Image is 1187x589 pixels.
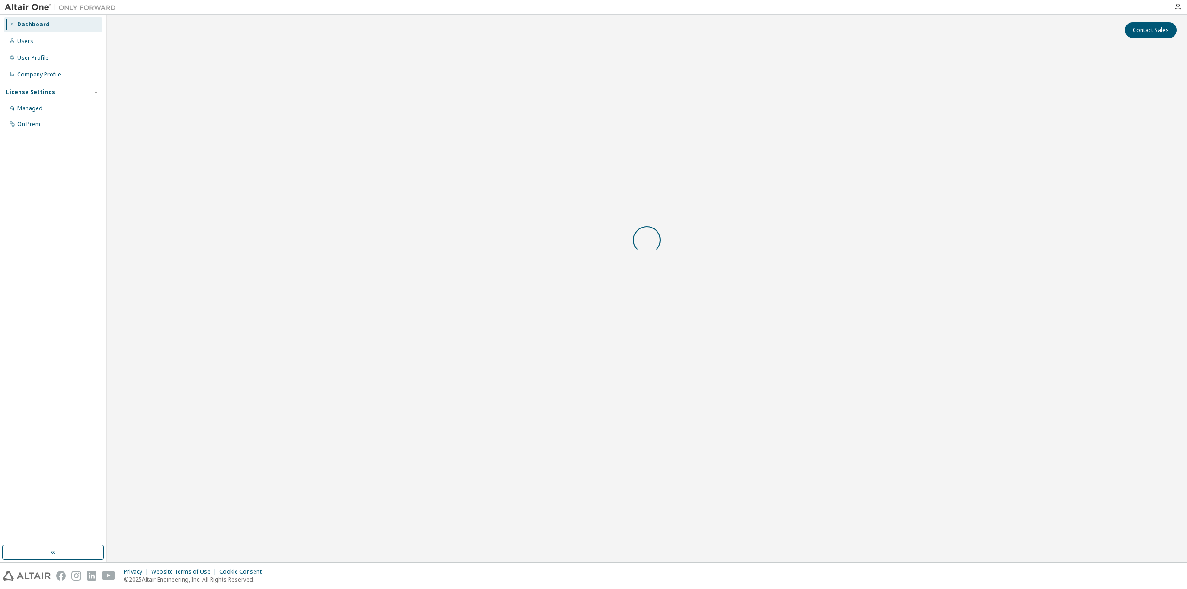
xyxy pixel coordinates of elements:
div: License Settings [6,89,55,96]
img: linkedin.svg [87,571,96,581]
div: Users [17,38,33,45]
button: Contact Sales [1125,22,1177,38]
img: youtube.svg [102,571,115,581]
img: altair_logo.svg [3,571,51,581]
div: Managed [17,105,43,112]
div: Website Terms of Use [151,568,219,576]
img: Altair One [5,3,121,12]
div: Company Profile [17,71,61,78]
img: facebook.svg [56,571,66,581]
img: instagram.svg [71,571,81,581]
div: On Prem [17,120,40,128]
div: Dashboard [17,21,50,28]
div: User Profile [17,54,49,62]
p: © 2025 Altair Engineering, Inc. All Rights Reserved. [124,576,267,583]
div: Cookie Consent [219,568,267,576]
div: Privacy [124,568,151,576]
